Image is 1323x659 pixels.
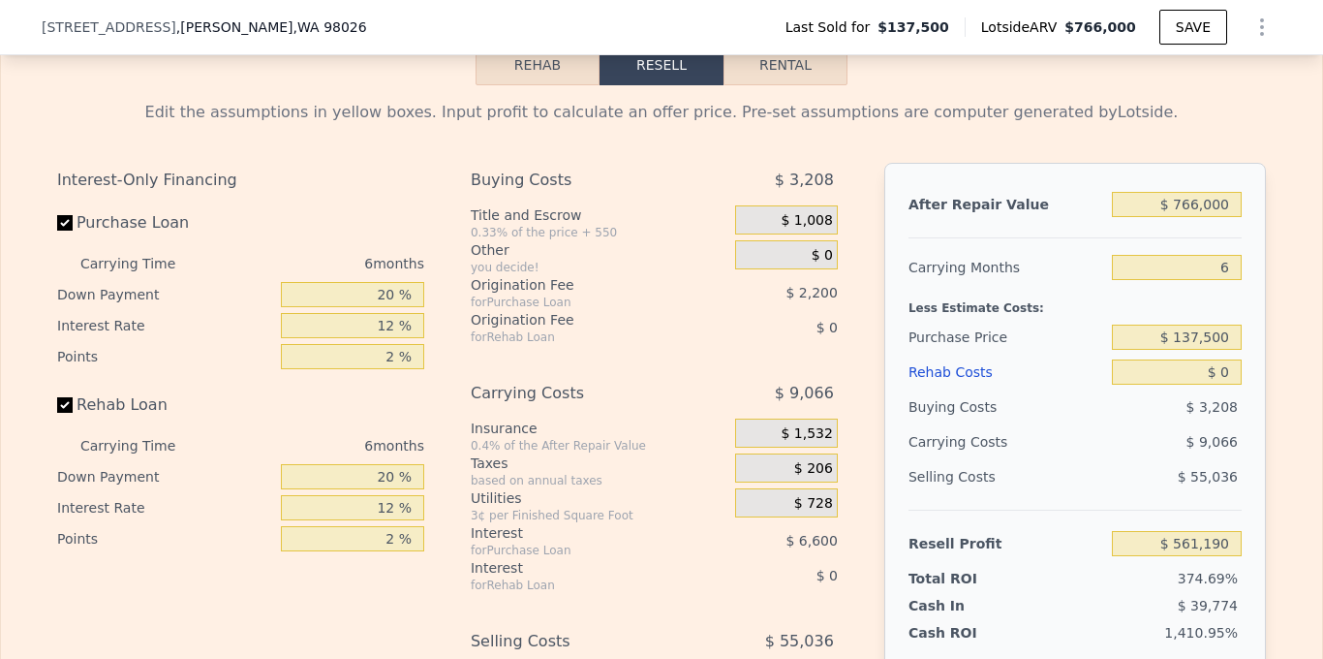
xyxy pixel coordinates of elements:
[471,508,727,523] div: 3¢ per Finished Square Foot
[794,460,833,478] span: $ 206
[1064,19,1136,35] span: $766,000
[57,341,273,372] div: Points
[471,543,687,558] div: for Purchase Loan
[1178,469,1238,485] span: $ 55,036
[908,320,1104,355] div: Purchase Price
[471,240,727,260] div: Other
[600,45,723,85] button: Resell
[471,275,687,295] div: Origination Fee
[781,425,832,443] span: $ 1,532
[57,523,273,554] div: Points
[42,17,176,37] span: [STREET_ADDRESS]
[214,430,424,461] div: 6 months
[471,205,727,225] div: Title and Escrow
[471,260,727,275] div: you decide!
[57,388,273,423] label: Rehab Loan
[908,355,1104,390] div: Rehab Costs
[176,17,367,37] span: , [PERSON_NAME]
[1159,10,1227,45] button: SAVE
[1178,598,1238,613] span: $ 39,774
[908,526,1104,561] div: Resell Profit
[908,187,1104,222] div: After Repair Value
[80,430,206,461] div: Carrying Time
[785,533,837,549] span: $ 6,600
[471,163,687,198] div: Buying Costs
[57,310,273,341] div: Interest Rate
[1186,399,1238,415] span: $ 3,208
[471,523,687,543] div: Interest
[471,438,727,454] div: 0.4% of the After Repair Value
[723,45,847,85] button: Rental
[775,376,834,411] span: $ 9,066
[471,558,687,578] div: Interest
[57,461,273,492] div: Down Payment
[471,473,727,488] div: based on annual taxes
[57,215,73,231] input: Purchase Loan
[1164,625,1238,641] span: 1,410.95%
[812,247,833,265] span: $ 0
[908,285,1242,320] div: Less Estimate Costs:
[214,248,424,279] div: 6 months
[775,163,834,198] span: $ 3,208
[471,454,727,473] div: Taxes
[80,248,206,279] div: Carrying Time
[765,624,834,659] span: $ 55,036
[293,19,367,35] span: , WA 98026
[908,596,1030,615] div: Cash In
[908,569,1030,588] div: Total ROI
[1178,571,1238,586] span: 374.69%
[981,17,1064,37] span: Lotside ARV
[476,45,600,85] button: Rehab
[471,419,727,438] div: Insurance
[1243,8,1281,47] button: Show Options
[471,295,687,310] div: for Purchase Loan
[781,212,832,230] span: $ 1,008
[57,279,273,310] div: Down Payment
[908,250,1104,285] div: Carrying Months
[908,623,1048,643] div: Cash ROI
[57,397,73,413] input: Rehab Loan
[877,17,949,37] span: $137,500
[57,101,1266,124] div: Edit the assumptions in yellow boxes. Input profit to calculate an offer price. Pre-set assumptio...
[471,578,687,593] div: for Rehab Loan
[794,495,833,513] span: $ 728
[908,459,1104,494] div: Selling Costs
[816,320,838,335] span: $ 0
[471,310,687,329] div: Origination Fee
[57,205,273,240] label: Purchase Loan
[816,568,838,583] span: $ 0
[471,225,727,240] div: 0.33% of the price + 550
[785,17,878,37] span: Last Sold for
[785,285,837,300] span: $ 2,200
[57,492,273,523] div: Interest Rate
[908,424,1030,459] div: Carrying Costs
[908,390,1104,424] div: Buying Costs
[57,163,424,198] div: Interest-Only Financing
[471,329,687,345] div: for Rehab Loan
[471,488,727,508] div: Utilities
[471,376,687,411] div: Carrying Costs
[471,624,687,659] div: Selling Costs
[1186,434,1238,450] span: $ 9,066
